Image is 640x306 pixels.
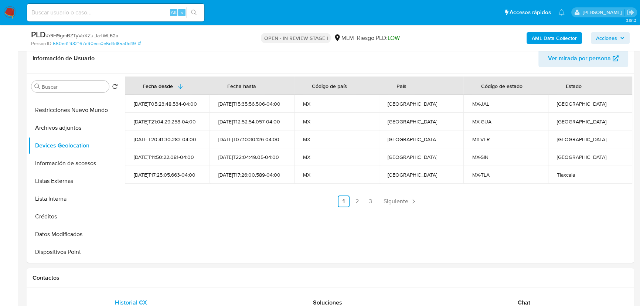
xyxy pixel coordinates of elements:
div: MX-VER [472,136,539,143]
button: Listas Externas [28,172,121,190]
div: [GEOGRAPHIC_DATA] [557,118,624,125]
b: Person ID [31,40,51,47]
div: MX [303,101,370,107]
span: Acciones [596,32,617,44]
div: MX-SIN [472,154,539,160]
input: Buscar [42,84,106,90]
a: Notificaciones [558,9,565,16]
div: MX-JAL [472,101,539,107]
div: MX [303,171,370,178]
div: MX-GUA [472,118,539,125]
span: Alt [171,9,177,16]
div: MLM [334,34,354,42]
span: Riesgo PLD: [357,34,399,42]
div: [GEOGRAPHIC_DATA] [557,101,624,107]
span: Accesos rápidos [510,8,551,16]
button: Fecha desde [134,77,192,95]
span: 3.161.2 [626,17,636,23]
a: Ir a la página 3 [364,195,376,207]
div: [GEOGRAPHIC_DATA] [388,118,455,125]
div: [DATE]T22:04:49.05-04:00 [218,154,285,160]
div: MX-TLA [472,171,539,178]
div: [DATE]T17:26:00.589-04:00 [218,171,285,178]
a: Salir [627,8,634,16]
button: Acciones [591,32,630,44]
button: Ver mirada por persona [538,50,628,67]
button: Créditos [28,208,121,225]
span: LOW [387,34,399,42]
div: [GEOGRAPHIC_DATA] [388,136,455,143]
nav: Paginación [125,195,632,207]
button: search-icon [186,7,201,18]
input: Buscar usuario o caso... [27,8,204,17]
span: # r9H9gmBZTyVoXZuLla4WL62a [46,32,118,39]
div: [GEOGRAPHIC_DATA] [557,136,624,143]
button: Archivos adjuntos [28,119,121,137]
div: [DATE]T15:35:56.506-04:00 [218,101,285,107]
div: [GEOGRAPHIC_DATA] [388,101,455,107]
button: Volver al orden por defecto [112,84,118,92]
a: Ir a la página 1 [338,195,350,207]
div: MX [303,136,370,143]
div: MX [303,118,370,125]
p: OPEN - IN REVIEW STAGE I [261,33,331,43]
div: [GEOGRAPHIC_DATA] [388,171,455,178]
button: Lista Interna [28,190,121,208]
span: s [181,9,183,16]
div: MX [303,154,370,160]
button: Devices Geolocation [28,137,121,154]
div: [GEOGRAPHIC_DATA] [388,154,455,160]
span: Siguiente [384,198,408,204]
div: [GEOGRAPHIC_DATA] [557,154,624,160]
div: Estado [557,77,590,95]
button: Restricciones Nuevo Mundo [28,101,121,119]
span: Ver mirada por persona [548,50,611,67]
b: PLD [31,28,46,40]
button: Dispositivos Point [28,243,121,261]
div: Fecha hasta [218,77,265,95]
a: Ir a la página 2 [351,195,363,207]
button: AML Data Collector [527,32,582,44]
div: Código de país [303,77,356,95]
div: Tlaxcala [557,171,624,178]
div: Código de estado [472,77,531,95]
button: Items [28,261,121,279]
button: Información de accesos [28,154,121,172]
a: 560ed1f932167a90ecc0e6d4d85a0d49 [53,40,141,47]
p: erika.juarez@mercadolibre.com.mx [582,9,624,16]
div: [DATE]T21:04:29.258-04:00 [134,118,201,125]
b: AML Data Collector [532,32,577,44]
h1: Información de Usuario [33,55,95,62]
h1: Contactos [33,274,628,282]
button: Buscar [34,84,40,89]
button: Datos Modificados [28,225,121,243]
div: [DATE]T17:25:05.663-04:00 [134,171,201,178]
div: [DATE]T05:23:48.534-04:00 [134,101,201,107]
div: País [388,77,415,95]
div: [DATE]T12:52:54.057-04:00 [218,118,285,125]
div: [DATE]T07:10:30.126-04:00 [218,136,285,143]
div: [DATE]T20:41:30.283-04:00 [134,136,201,143]
div: [DATE]T11:50:22.081-04:00 [134,154,201,160]
a: Siguiente [381,195,420,207]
